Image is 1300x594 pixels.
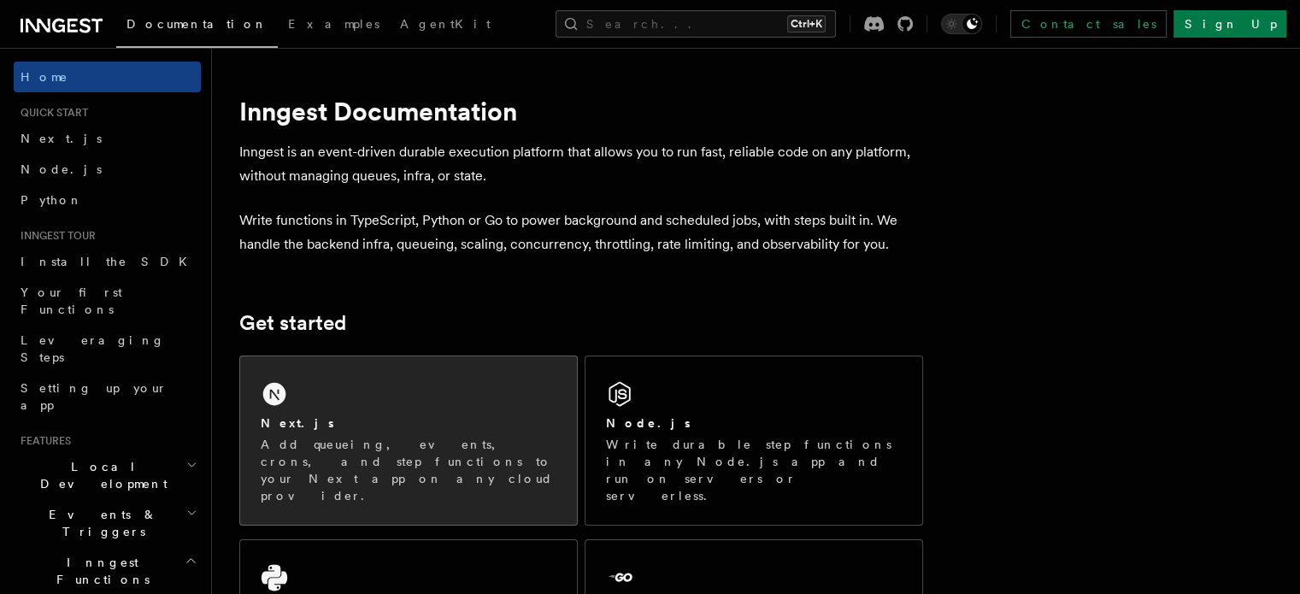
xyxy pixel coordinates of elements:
[14,554,185,588] span: Inngest Functions
[390,5,501,46] a: AgentKit
[14,434,71,448] span: Features
[21,68,68,85] span: Home
[14,62,201,92] a: Home
[261,436,556,504] p: Add queueing, events, crons, and step functions to your Next app on any cloud provider.
[14,246,201,277] a: Install the SDK
[787,15,826,32] kbd: Ctrl+K
[606,415,691,432] h2: Node.js
[14,373,201,421] a: Setting up your app
[239,311,346,335] a: Get started
[21,132,102,145] span: Next.js
[941,14,982,34] button: Toggle dark mode
[21,381,168,412] span: Setting up your app
[14,229,96,243] span: Inngest tour
[21,255,197,268] span: Install the SDK
[1010,10,1167,38] a: Contact sales
[21,333,165,364] span: Leveraging Steps
[14,451,201,499] button: Local Development
[585,356,923,526] a: Node.jsWrite durable step functions in any Node.js app and run on servers or serverless.
[261,415,334,432] h2: Next.js
[116,5,278,48] a: Documentation
[606,436,902,504] p: Write durable step functions in any Node.js app and run on servers or serverless.
[400,17,491,31] span: AgentKit
[14,506,186,540] span: Events & Triggers
[239,209,923,256] p: Write functions in TypeScript, Python or Go to power background and scheduled jobs, with steps bu...
[556,10,836,38] button: Search...Ctrl+K
[288,17,379,31] span: Examples
[1174,10,1286,38] a: Sign Up
[14,325,201,373] a: Leveraging Steps
[14,106,88,120] span: Quick start
[278,5,390,46] a: Examples
[239,356,578,526] a: Next.jsAdd queueing, events, crons, and step functions to your Next app on any cloud provider.
[21,193,83,207] span: Python
[14,458,186,492] span: Local Development
[21,285,122,316] span: Your first Functions
[14,185,201,215] a: Python
[126,17,268,31] span: Documentation
[239,140,923,188] p: Inngest is an event-driven durable execution platform that allows you to run fast, reliable code ...
[21,162,102,176] span: Node.js
[14,277,201,325] a: Your first Functions
[14,123,201,154] a: Next.js
[14,499,201,547] button: Events & Triggers
[14,154,201,185] a: Node.js
[239,96,923,126] h1: Inngest Documentation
